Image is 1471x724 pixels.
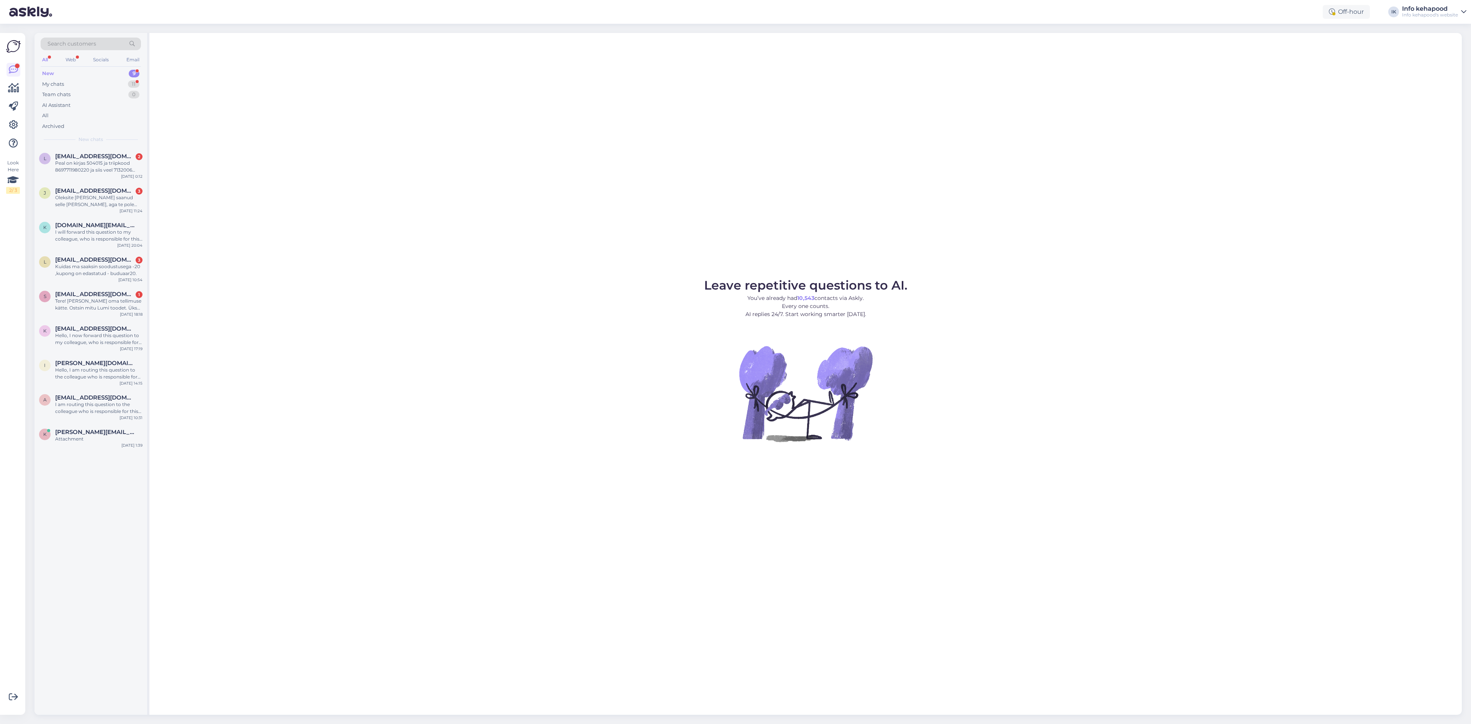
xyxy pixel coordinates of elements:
[55,401,143,415] div: I am routing this question to the colleague who is responsible for this topic. The reply might ta...
[44,293,46,299] span: s
[42,80,64,88] div: My chats
[117,242,143,248] div: [DATE] 20:04
[120,380,143,386] div: [DATE] 14:15
[55,222,135,229] span: Kaja.hr@mail.ee
[1402,6,1466,18] a: Info kehapoodInfo kehapood's website
[42,102,70,109] div: AI Assistant
[55,332,143,346] div: Hello, I now forward this question to my colleague, who is responsible for this. The reply will b...
[136,291,143,298] div: 1
[55,298,143,311] div: Tere! [PERSON_NAME] oma tellimuse kätte. Ostsin mitu Lumi toodet. Üks kreem on parim enne 09.2025...
[55,436,143,442] div: Attachment
[43,328,47,334] span: K
[55,291,135,298] span: stella.moldre.01@gmail.com
[43,431,47,437] span: K
[1323,5,1370,19] div: Off-hour
[128,91,139,98] div: 0
[1402,6,1458,12] div: Info kehapood
[55,360,135,367] span: ilona.sk@mail.ee
[136,153,143,160] div: 2
[79,136,103,143] span: New chats
[6,39,21,54] img: Askly Logo
[121,442,143,448] div: [DATE] 1:39
[55,153,135,160] span: liisap6hjala@gmail.com
[120,311,143,317] div: [DATE] 18:18
[55,263,143,277] div: Kuidas ma saaksin soodustusega -20 ,kupong on edastatud - buduaar20.
[55,367,143,380] div: Hello, I am routing this question to the colleague who is responsible for this topic. The reply m...
[125,55,141,65] div: Email
[120,208,143,214] div: [DATE] 11:24
[44,362,46,368] span: i
[43,397,47,403] span: a
[704,278,907,293] span: Leave repetitive questions to AI.
[136,188,143,195] div: 3
[797,295,814,301] b: 10,543
[43,224,47,230] span: K
[128,80,139,88] div: 11
[92,55,110,65] div: Socials
[42,91,70,98] div: Team chats
[6,187,20,194] div: 2 / 3
[6,159,20,194] div: Look Here
[55,394,135,401] span: adissova@gmail.com
[55,325,135,332] span: Karinsoe85@gmail.com
[1402,12,1458,18] div: Info kehapood's website
[42,112,49,120] div: All
[1388,7,1399,17] div: IK
[48,40,96,48] span: Search customers
[41,55,49,65] div: All
[42,70,54,77] div: New
[136,257,143,264] div: 3
[42,123,64,130] div: Archived
[55,160,143,174] div: Peal on kirjas 504015 ja triipkood 8697711980220 ja siis veel 7132006 50185, aga ma ei suuda nend...
[737,324,875,462] img: No Chat active
[55,429,135,436] span: Kristin.rammus@gmail.com
[118,277,143,283] div: [DATE] 10:54
[120,415,143,421] div: [DATE] 10:31
[129,70,139,77] div: 9
[704,294,907,318] p: You’ve already had contacts via Askly. Every one counts. AI replies 24/7. Start working smarter [...
[44,190,46,196] span: j
[64,55,77,65] div: Web
[120,346,143,352] div: [DATE] 17:19
[44,259,46,265] span: l
[55,256,135,263] span: lea66saarela@gmail.com
[55,194,143,208] div: Oleksite [PERSON_NAME] saanud selle [PERSON_NAME], aga te pole seda teadlikult teinud
[55,229,143,242] div: I will forward this question to my colleague, who is responsible for this. The reply will be here...
[44,156,46,161] span: l
[121,174,143,179] div: [DATE] 0:12
[55,187,135,194] span: jana701107@gmail.com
